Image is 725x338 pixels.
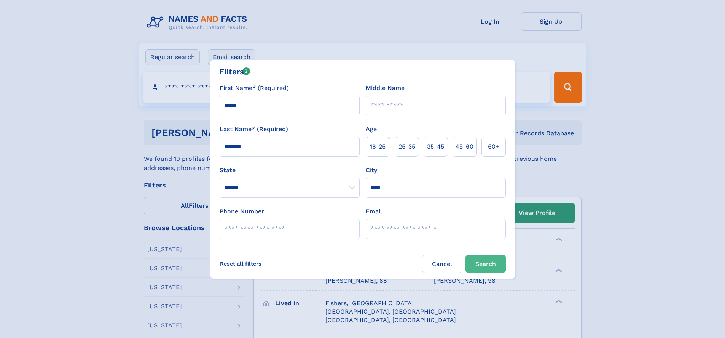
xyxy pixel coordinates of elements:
div: Filters [220,66,250,77]
span: 35‑45 [427,142,444,151]
label: Middle Name [366,83,405,93]
label: State [220,166,360,175]
label: Cancel [422,255,462,273]
label: City [366,166,377,175]
label: Age [366,125,377,134]
button: Search [465,255,506,273]
span: 60+ [488,142,499,151]
label: First Name* (Required) [220,83,289,93]
label: Reset all filters [215,255,266,273]
span: 45‑60 [456,142,473,151]
span: 18‑25 [370,142,386,151]
label: Last Name* (Required) [220,125,288,134]
label: Phone Number [220,207,264,216]
span: 25‑35 [398,142,415,151]
label: Email [366,207,382,216]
